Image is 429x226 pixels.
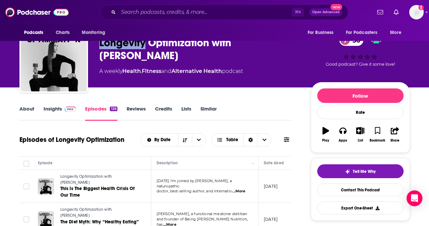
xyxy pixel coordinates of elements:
button: open menu [385,26,410,39]
button: Choose View [211,133,272,146]
button: Sort Direction [178,134,192,146]
a: Show notifications dropdown [375,7,386,18]
span: Good podcast? Give it some love! [326,62,395,67]
div: 56Good podcast? Give it some love! [311,30,410,71]
a: Reviews [127,106,146,121]
span: For Business [308,28,334,37]
span: By Date [154,138,173,142]
span: Table [226,138,238,142]
span: Open Advanced [312,11,340,14]
button: Share [386,123,403,146]
span: Podcasts [24,28,44,37]
a: Charts [51,26,74,39]
button: List [352,123,369,146]
span: Toggle select row [23,216,29,222]
span: doctor, best-selling author, and internatio [157,189,232,193]
div: Play [322,139,329,143]
span: This Is The Biggest Health Crisis Of Our Time [60,186,135,198]
button: Open AdvancedNew [309,8,343,16]
button: open menu [141,138,178,142]
a: This Is The Biggest Health Crisis Of Our Time [60,185,139,199]
button: Play [317,123,334,146]
button: open menu [342,26,387,39]
span: and [161,68,171,74]
button: Bookmark [369,123,386,146]
span: Monitoring [82,28,105,37]
h1: Episodes of Longevity Optimization [19,136,124,144]
button: Follow [317,88,404,103]
span: [PERSON_NAME], a functional medicine dietitian [157,211,247,216]
div: Search podcasts, credits, & more... [100,5,348,20]
a: Episodes126 [85,106,117,121]
div: Description [157,159,178,167]
p: [DATE] [264,183,278,189]
div: Episode [38,159,53,167]
a: Longevity Optimization with [PERSON_NAME] [60,207,139,218]
span: More [390,28,401,37]
a: Similar [200,106,217,121]
img: tell me why sparkle [345,169,350,174]
span: Tell Me Why [353,169,376,174]
a: Credits [155,106,172,121]
a: Lists [181,106,191,121]
div: Bookmark [370,139,385,143]
img: Podchaser Pro [65,107,76,112]
span: Toggle select row [23,183,29,189]
button: open menu [19,26,52,39]
button: open menu [303,26,342,39]
button: open menu [77,26,114,39]
img: User Profile [409,5,424,19]
a: Show notifications dropdown [391,7,401,18]
a: Alternative Health [171,68,222,74]
h2: Choose List sort [140,133,206,146]
a: Longevity Optimization with [PERSON_NAME] [60,174,139,185]
span: New [330,4,342,10]
a: Fitness [142,68,161,74]
a: Health [122,68,141,74]
div: Open Intercom Messenger [407,190,422,206]
div: List [358,139,363,143]
button: Apps [334,123,352,146]
span: Charts [56,28,70,37]
span: ...More [232,189,245,194]
div: Date Aired [264,159,284,167]
svg: Add a profile image [418,5,424,10]
img: Podchaser - Follow, Share and Rate Podcasts [5,6,69,18]
div: Sort Direction [243,134,257,146]
span: For Podcasters [346,28,378,37]
span: ⌘ K [292,8,304,16]
div: A weekly podcast [99,67,243,75]
span: Longevity Optimization with [PERSON_NAME] [60,207,112,218]
a: About [19,106,34,121]
span: [DATE] I’m joined by [PERSON_NAME], a naturopathic [157,178,232,188]
div: Rate [317,106,404,119]
div: 126 [110,107,117,111]
a: InsightsPodchaser Pro [44,106,76,121]
p: [DATE] [264,216,278,222]
input: Search podcasts, credits, & more... [118,7,292,17]
img: Longevity Optimization with Kayla Barnes-Lentz [21,25,87,91]
button: Show profile menu [409,5,424,19]
a: Contact This Podcast [317,183,404,196]
div: Apps [339,139,347,143]
span: , [141,68,142,74]
button: tell me why sparkleTell Me Why [317,164,404,178]
button: open menu [192,134,206,146]
button: Column Actions [249,159,257,167]
button: Export One-Sheet [317,202,404,214]
span: Logged in as sarahhallprinc [409,5,424,19]
div: Share [390,139,399,143]
span: Longevity Optimization with [PERSON_NAME] [60,174,112,185]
